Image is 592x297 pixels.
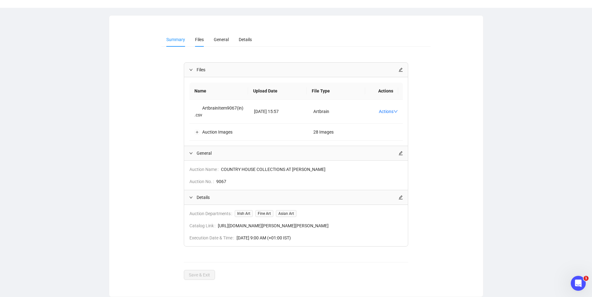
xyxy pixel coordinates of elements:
[239,37,252,42] span: Details
[255,210,273,217] span: Fine Art
[189,151,193,155] span: expanded
[571,276,586,291] iframe: Intercom live chat
[313,109,329,114] span: Artbrain
[214,37,229,42] span: General
[221,166,403,173] span: COUNTRY HOUSE COLLECTIONS AT [PERSON_NAME]
[189,68,193,72] span: expanded
[216,178,403,185] span: 9067
[365,82,398,100] th: Actions
[189,222,218,229] span: Catalog Link
[189,196,193,199] span: expanded
[235,210,253,217] span: Irish Art
[249,100,309,124] td: [DATE] 15:57
[166,37,185,42] span: Summary
[379,109,398,114] a: Actions
[184,270,215,280] button: Save & Exit
[195,130,200,134] button: Expand row
[189,166,221,173] span: Auction Name
[584,276,589,281] span: 1
[189,82,248,100] th: Name
[184,190,408,205] div: Detailsedit
[189,210,235,217] span: Auction Departments
[307,82,365,100] th: File Type
[189,234,237,241] span: Execution Date & Time
[237,234,403,241] span: [DATE] 9:00 AM (+01:00 IST)
[195,37,204,42] span: Files
[197,150,399,157] span: General
[184,146,408,160] div: Generaledit
[248,82,307,100] th: Upload Date
[197,194,399,201] span: Details
[189,100,249,124] td: ArtbrainItem9067(in).csv
[394,109,398,114] span: down
[399,151,403,155] span: edit
[399,195,403,200] span: edit
[184,63,408,77] div: Filesedit
[399,68,403,72] span: edit
[218,222,403,229] span: [URL][DOMAIN_NAME][PERSON_NAME][PERSON_NAME]
[313,130,334,134] span: 28 Images
[189,178,216,185] span: Auction No.
[276,210,296,217] span: Asian Art
[197,66,399,73] span: Files
[189,124,249,141] td: Auction Images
